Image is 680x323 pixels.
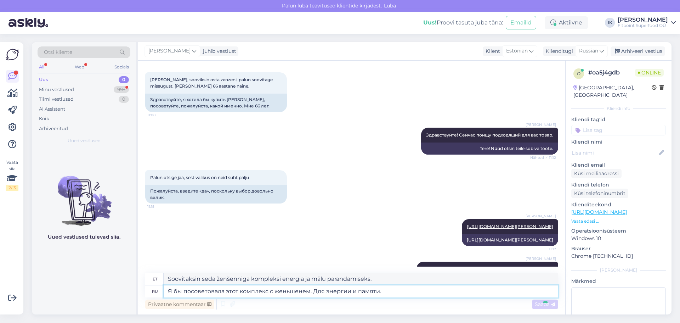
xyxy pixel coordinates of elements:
p: Kliendi nimi [571,138,666,146]
p: Chrome [TECHNICAL_ID] [571,252,666,260]
span: Estonian [506,47,528,55]
span: [PERSON_NAME] [526,122,556,127]
span: o [577,71,580,76]
div: Arhiveeri vestlus [611,46,665,56]
p: Brauser [571,245,666,252]
p: Klienditeekond [571,201,666,208]
span: Otsi kliente [44,49,72,56]
input: Lisa tag [571,125,666,135]
div: AI Assistent [39,106,65,113]
span: Palun otsige jaa, sest valikus on neid suht palju [150,175,249,180]
span: [PERSON_NAME] [526,213,556,219]
div: [GEOGRAPHIC_DATA], [GEOGRAPHIC_DATA] [573,84,652,99]
div: Kliendi info [571,105,666,112]
div: 99+ [114,86,129,93]
div: Здравствуйте, я хотела бы купить [PERSON_NAME], посоветуйте, пожалуйста, какой именно. Мне 66 лет. [145,94,287,112]
div: Fitpoint Superfood OÜ [618,23,668,28]
span: Здравствуйте! Сейчас поищу подходящий для вас товар. [426,132,553,138]
div: Web [73,62,86,72]
span: 11:15 [147,204,174,209]
div: # oa5j4gdb [588,68,635,77]
span: Online [635,69,664,77]
div: 0 [119,96,129,103]
div: Küsi telefoninumbrit [571,189,628,198]
img: Askly Logo [6,48,19,61]
div: Aktiivne [545,16,588,29]
span: [PERSON_NAME], sooviksin osta zenzeni, palun soovitage missugust. [PERSON_NAME] 66 aastane naine. [150,77,274,89]
div: [PERSON_NAME] [571,267,666,273]
a: [URL][DOMAIN_NAME][PERSON_NAME] [467,224,553,229]
div: 0 [119,76,129,83]
p: Vaata edasi ... [571,218,666,224]
span: [PERSON_NAME] [148,47,191,55]
div: 2 / 3 [6,185,18,191]
div: Minu vestlused [39,86,74,93]
div: Proovi tasuta juba täna: [423,18,503,27]
span: 11:17 [529,246,556,252]
div: Vaata siia [6,159,18,191]
div: Tiimi vestlused [39,96,74,103]
div: Пожалуйста, введите «да», поскольку выбор довольно велик. [145,185,287,204]
div: Klienditugi [543,48,573,55]
a: [URL][DOMAIN_NAME] [571,209,627,215]
span: [PERSON_NAME] [526,256,556,261]
span: Uued vestlused [68,138,101,144]
div: Klient [483,48,500,55]
input: Lisa nimi [572,149,658,157]
button: Emailid [506,16,536,29]
span: Я бы посоветовала этот комплекс с женьшенем. Для энергии и памяти. [433,266,554,278]
span: Nähtud ✓ 11:12 [529,155,556,160]
b: Uus! [423,19,437,26]
div: Arhiveeritud [39,125,68,132]
p: Uued vestlused tulevad siia. [48,233,120,241]
p: Kliendi tag'id [571,116,666,123]
p: Märkmed [571,278,666,285]
p: Operatsioonisüsteem [571,227,666,235]
div: Tere! Nüüd otsin teile sobiva toote. [421,143,558,155]
div: Kõik [39,115,49,122]
a: [PERSON_NAME]Fitpoint Superfood OÜ [618,17,676,28]
div: IK [605,18,615,28]
div: [PERSON_NAME] [618,17,668,23]
span: 11:08 [147,112,174,118]
a: [URL][DOMAIN_NAME][PERSON_NAME] [467,237,553,243]
img: No chats [32,163,136,227]
p: Kliendi telefon [571,181,666,189]
p: Windows 10 [571,235,666,242]
div: Küsi meiliaadressi [571,169,622,178]
div: All [38,62,46,72]
p: Kliendi email [571,161,666,169]
div: Socials [113,62,130,72]
span: Russian [579,47,598,55]
div: juhib vestlust [200,48,236,55]
span: Luba [382,2,398,9]
div: Uus [39,76,48,83]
